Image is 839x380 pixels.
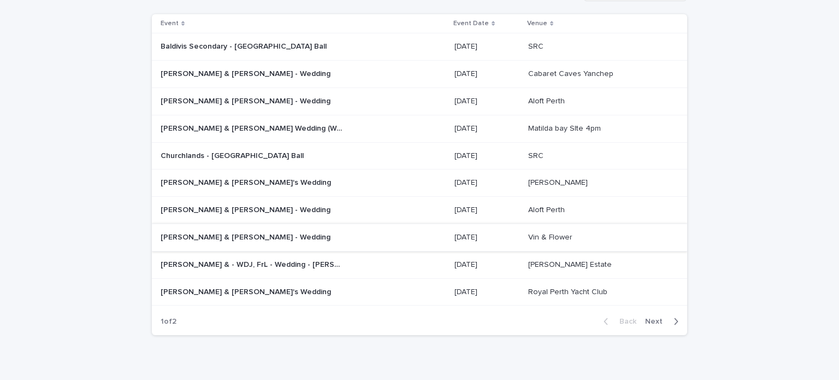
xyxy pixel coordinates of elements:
p: Aloft Perth [528,203,567,215]
p: [DATE] [454,258,480,270]
p: Cabaret Caves Yanchep [528,67,616,79]
p: [PERSON_NAME] & - WDJ, FrL - Wedding - [PERSON_NAME] package [161,258,345,270]
p: SRC [528,40,546,51]
p: Matilda bay SIte 4pm [528,122,603,133]
tr: [PERSON_NAME] & - WDJ, FrL - Wedding - [PERSON_NAME] package[PERSON_NAME] & - WDJ, FrL - Wedding ... [152,251,687,278]
span: Next [645,318,669,325]
tr: Churchlands - [GEOGRAPHIC_DATA] BallChurchlands - [GEOGRAPHIC_DATA] Ball [DATE][DATE] SRCSRC [152,142,687,169]
tr: [PERSON_NAME] & [PERSON_NAME] - Wedding[PERSON_NAME] & [PERSON_NAME] - Wedding [DATE][DATE] Vin &... [152,224,687,251]
p: [DATE] [454,40,480,51]
p: [DATE] [454,285,480,297]
p: 1 of 2 [152,308,185,335]
p: [DATE] [454,67,480,79]
p: [PERSON_NAME] [528,176,590,188]
p: Royal Perth Yacht Club [528,285,610,297]
p: Churchlands - [GEOGRAPHIC_DATA] Ball [161,149,306,161]
tr: [PERSON_NAME] & [PERSON_NAME]'s Wedding[PERSON_NAME] & [PERSON_NAME]'s Wedding [DATE][DATE] [PERS... [152,169,687,197]
button: Next [641,317,687,326]
p: [DATE] [454,231,480,242]
tr: [PERSON_NAME] & [PERSON_NAME]'s Wedding[PERSON_NAME] & [PERSON_NAME]'s Wedding [DATE][DATE] Royal... [152,278,687,306]
p: [PERSON_NAME] & [PERSON_NAME] - Wedding [161,67,333,79]
p: [PERSON_NAME] & [PERSON_NAME] - Wedding [161,203,333,215]
tr: [PERSON_NAME] & [PERSON_NAME] - Wedding[PERSON_NAME] & [PERSON_NAME] - Wedding [DATE][DATE] Cabar... [152,61,687,88]
tr: [PERSON_NAME] & [PERSON_NAME] - Wedding[PERSON_NAME] & [PERSON_NAME] - Wedding [DATE][DATE] Aloft... [152,197,687,224]
span: Back [613,318,636,325]
p: [PERSON_NAME] & [PERSON_NAME] - Wedding [161,95,333,106]
p: [PERSON_NAME] & [PERSON_NAME]'s Wedding [161,285,333,297]
p: SRC [528,149,546,161]
p: Event [161,17,179,30]
p: [DATE] [454,95,480,106]
p: [PERSON_NAME] & [PERSON_NAME]'s Wedding [161,176,333,188]
p: [DATE] [454,203,480,215]
p: Aloft Perth [528,95,567,106]
p: [DATE] [454,122,480,133]
button: Back [595,317,641,326]
p: [PERSON_NAME] Estate [528,258,614,270]
p: Venue [527,17,547,30]
tr: [PERSON_NAME] & [PERSON_NAME] Wedding (WAEU)[PERSON_NAME] & [PERSON_NAME] Wedding (WAEU) [DATE][D... [152,115,687,142]
p: [DATE] [454,149,480,161]
p: [PERSON_NAME] & [PERSON_NAME] Wedding (WAEU) [161,122,345,133]
p: [DATE] [454,176,480,188]
tr: Baldivis Secondary - [GEOGRAPHIC_DATA] BallBaldivis Secondary - [GEOGRAPHIC_DATA] Ball [DATE][DAT... [152,33,687,61]
p: Event Date [453,17,489,30]
tr: [PERSON_NAME] & [PERSON_NAME] - Wedding[PERSON_NAME] & [PERSON_NAME] - Wedding [DATE][DATE] Aloft... [152,87,687,115]
p: Baldivis Secondary - [GEOGRAPHIC_DATA] Ball [161,40,329,51]
p: [PERSON_NAME] & [PERSON_NAME] - Wedding [161,231,333,242]
p: Vin & Flower [528,231,575,242]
